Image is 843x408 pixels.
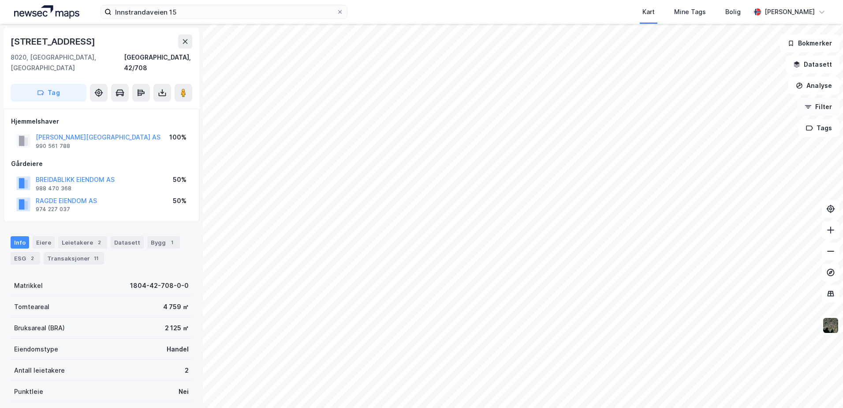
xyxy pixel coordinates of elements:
[799,366,843,408] iframe: Chat Widget
[14,302,49,312] div: Tomteareal
[33,236,55,249] div: Eiere
[168,238,176,247] div: 1
[14,344,58,355] div: Eiendomstype
[179,386,189,397] div: Nei
[11,52,124,73] div: 8020, [GEOGRAPHIC_DATA], [GEOGRAPHIC_DATA]
[14,323,65,333] div: Bruksareal (BRA)
[11,84,86,102] button: Tag
[185,365,189,376] div: 2
[786,56,839,73] button: Datasett
[169,132,187,143] div: 100%
[788,77,839,94] button: Analyse
[11,34,97,49] div: [STREET_ADDRESS]
[798,119,839,137] button: Tags
[797,98,839,116] button: Filter
[167,344,189,355] div: Handel
[28,254,37,263] div: 2
[765,7,815,17] div: [PERSON_NAME]
[11,116,192,127] div: Hjemmelshaver
[173,174,187,185] div: 50%
[58,236,107,249] div: Leietakere
[36,143,70,150] div: 990 561 788
[173,196,187,206] div: 50%
[642,7,655,17] div: Kart
[14,5,79,19] img: logo.a4113a55bc3d86da70a041830d287a7e.svg
[130,280,189,291] div: 1804-42-708-0-0
[14,386,43,397] div: Punktleie
[14,280,43,291] div: Matrikkel
[799,366,843,408] div: Kontrollprogram for chat
[111,236,144,249] div: Datasett
[124,52,192,73] div: [GEOGRAPHIC_DATA], 42/708
[147,236,180,249] div: Bygg
[44,252,104,264] div: Transaksjoner
[725,7,741,17] div: Bolig
[674,7,706,17] div: Mine Tags
[112,5,336,19] input: Søk på adresse, matrikkel, gårdeiere, leietakere eller personer
[780,34,839,52] button: Bokmerker
[92,254,101,263] div: 11
[95,238,104,247] div: 2
[36,185,71,192] div: 988 470 368
[11,159,192,169] div: Gårdeiere
[11,236,29,249] div: Info
[163,302,189,312] div: 4 759 ㎡
[36,206,70,213] div: 974 227 037
[165,323,189,333] div: 2 125 ㎡
[822,317,839,334] img: 9k=
[11,252,40,264] div: ESG
[14,365,65,376] div: Antall leietakere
